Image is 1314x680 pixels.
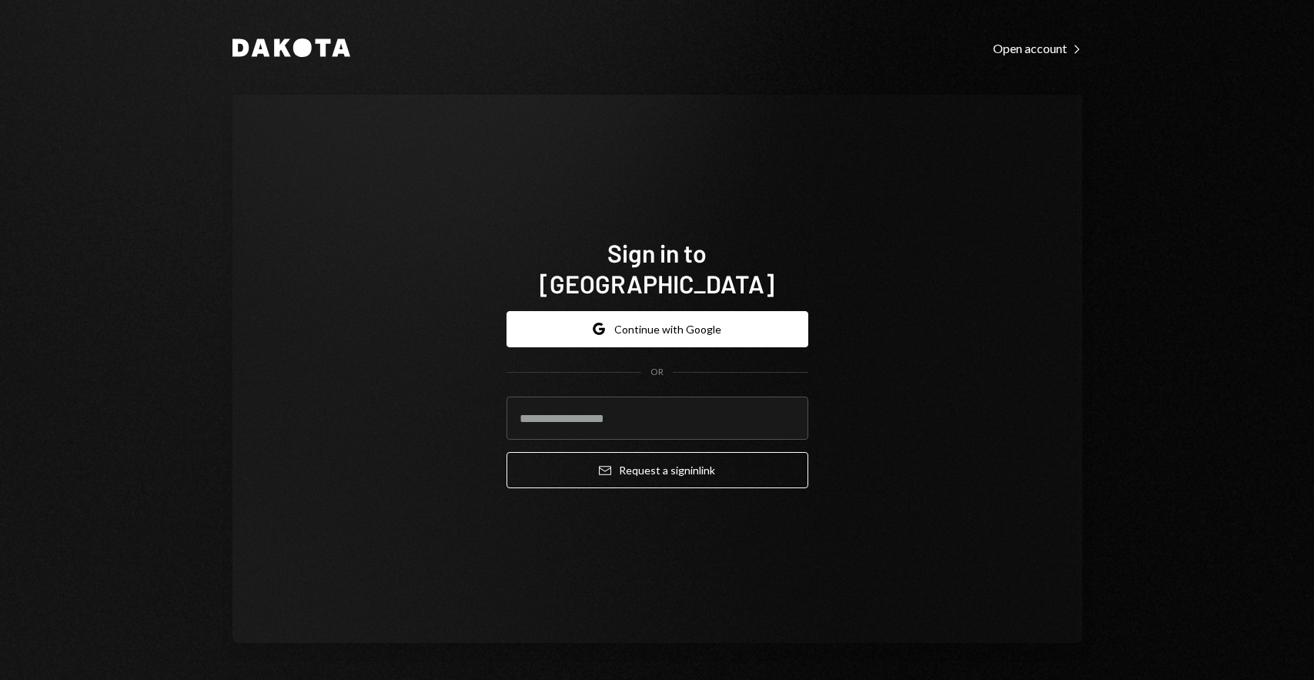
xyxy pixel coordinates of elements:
[507,237,808,299] h1: Sign in to [GEOGRAPHIC_DATA]
[993,39,1082,56] a: Open account
[993,41,1082,56] div: Open account
[650,366,664,379] div: OR
[507,311,808,347] button: Continue with Google
[507,452,808,488] button: Request a signinlink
